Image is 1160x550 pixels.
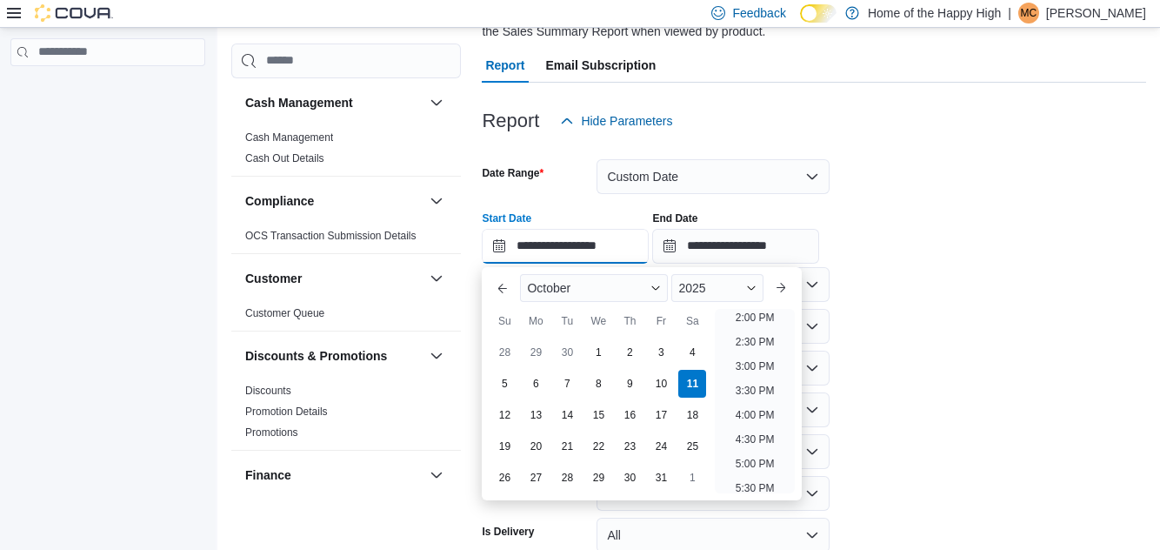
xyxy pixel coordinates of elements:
[647,433,675,460] div: day-24
[584,370,612,398] div: day-8
[482,229,649,264] input: Press the down key to enter a popover containing a calendar. Press the escape key to close the po...
[805,278,819,292] button: Open list of options
[647,339,675,366] div: day-3
[245,94,353,111] h3: Cash Management
[729,307,782,328] li: 2:00 PM
[522,464,550,492] div: day-27
[245,306,324,320] span: Customer Queue
[678,464,706,492] div: day-1
[245,347,387,365] h3: Discounts & Promotions
[678,370,706,398] div: day-11
[584,433,612,460] div: day-22
[245,307,324,319] a: Customer Queue
[1021,3,1037,23] span: MC
[245,151,324,165] span: Cash Out Details
[678,339,706,366] div: day-4
[522,370,550,398] div: day-6
[647,401,675,429] div: day-17
[553,104,679,138] button: Hide Parameters
[647,307,675,335] div: Fr
[581,112,672,130] span: Hide Parameters
[584,307,612,335] div: We
[767,274,795,302] button: Next month
[805,319,819,333] button: Open list of options
[1046,3,1146,23] p: [PERSON_NAME]
[231,303,461,331] div: Customer
[245,426,298,439] a: Promotions
[584,339,612,366] div: day-1
[678,281,705,295] span: 2025
[527,281,570,295] span: October
[245,152,324,164] a: Cash Out Details
[522,307,550,335] div: Mo
[729,356,782,377] li: 3:00 PM
[426,465,447,486] button: Finance
[489,274,517,302] button: Previous Month
[678,433,706,460] div: day-25
[490,370,518,398] div: day-5
[426,268,447,289] button: Customer
[616,401,643,429] div: day-16
[245,385,291,397] a: Discounts
[678,307,706,335] div: Sa
[490,307,518,335] div: Su
[616,433,643,460] div: day-23
[584,464,612,492] div: day-29
[597,159,830,194] button: Custom Date
[678,401,706,429] div: day-18
[245,229,417,243] span: OCS Transaction Submission Details
[729,478,782,499] li: 5:30 PM
[652,211,697,225] label: End Date
[729,405,782,426] li: 4:00 PM
[245,192,314,210] h3: Compliance
[652,229,819,264] input: Press the down key to open a popover containing a calendar.
[732,4,785,22] span: Feedback
[729,332,782,352] li: 2:30 PM
[245,270,423,287] button: Customer
[245,426,298,439] span: Promotions
[490,464,518,492] div: day-26
[35,4,113,22] img: Cova
[522,433,550,460] div: day-20
[245,94,423,111] button: Cash Management
[490,339,518,366] div: day-28
[426,92,447,113] button: Cash Management
[715,309,794,493] ul: Time
[729,380,782,401] li: 3:30 PM
[10,70,205,111] nav: Complex example
[805,361,819,375] button: Open list of options
[729,453,782,474] li: 5:00 PM
[426,345,447,366] button: Discounts & Promotions
[245,347,423,365] button: Discounts & Promotions
[231,380,461,450] div: Discounts & Promotions
[245,384,291,398] span: Discounts
[522,401,550,429] div: day-13
[729,429,782,450] li: 4:30 PM
[800,4,837,23] input: Dark Mode
[553,307,581,335] div: Tu
[231,225,461,253] div: Compliance
[426,191,447,211] button: Compliance
[245,230,417,242] a: OCS Transaction Submission Details
[485,48,524,83] span: Report
[490,401,518,429] div: day-12
[868,3,1001,23] p: Home of the Happy High
[245,192,423,210] button: Compliance
[616,464,643,492] div: day-30
[245,270,302,287] h3: Customer
[647,464,675,492] div: day-31
[1018,3,1039,23] div: Matthew Cracknell
[482,211,531,225] label: Start Date
[245,131,333,144] a: Cash Management
[671,274,763,302] div: Button. Open the year selector. 2025 is currently selected.
[482,166,543,180] label: Date Range
[245,406,328,418] a: Promotion Details
[245,466,291,484] h3: Finance
[245,466,423,484] button: Finance
[616,370,643,398] div: day-9
[490,433,518,460] div: day-19
[647,370,675,398] div: day-10
[553,433,581,460] div: day-21
[553,464,581,492] div: day-28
